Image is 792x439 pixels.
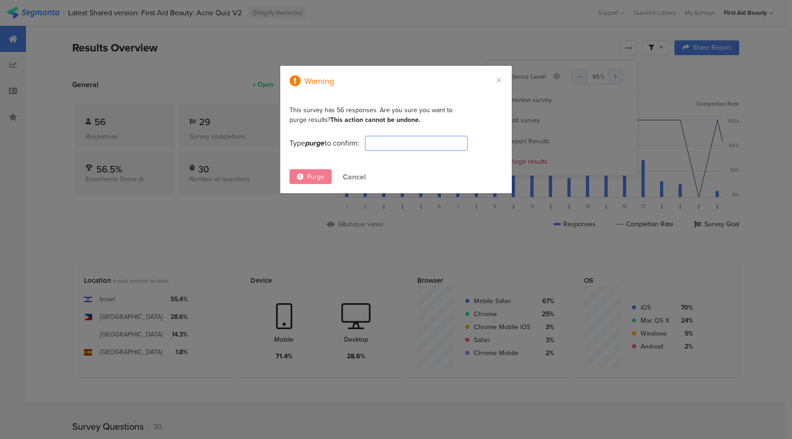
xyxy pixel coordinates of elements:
[289,105,470,125] div: This survey has 56 responses. Are you sure you want to purge results?
[343,172,366,182] div: Cancel
[305,138,325,148] span: purge
[289,138,359,149] div: Type to confirm:
[280,66,512,193] div: dialog
[330,115,421,125] b: This action cannot be undone.
[495,75,503,86] button: Close
[304,77,334,85] div: Warning
[307,172,324,182] span: Purge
